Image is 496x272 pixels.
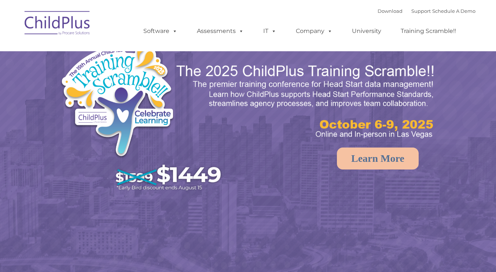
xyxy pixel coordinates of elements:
[21,6,94,42] img: ChildPlus by Procare Solutions
[393,24,463,38] a: Training Scramble!!
[411,8,431,14] a: Support
[190,24,251,38] a: Assessments
[289,24,340,38] a: Company
[136,24,185,38] a: Software
[378,8,475,14] font: |
[345,24,389,38] a: University
[256,24,284,38] a: IT
[337,148,419,169] a: Learn More
[432,8,475,14] a: Schedule A Demo
[378,8,403,14] a: Download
